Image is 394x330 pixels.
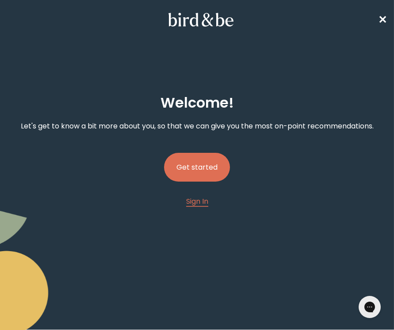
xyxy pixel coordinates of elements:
[164,139,230,196] a: Get started
[21,120,374,132] p: Let's get to know a bit more about you, so that we can give you the most on-point recommendations.
[354,293,385,321] iframe: Gorgias live chat messenger
[186,196,208,207] a: Sign In
[164,153,230,182] button: Get started
[378,12,387,27] a: ✕
[186,196,208,206] span: Sign In
[161,92,234,113] h2: Welcome !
